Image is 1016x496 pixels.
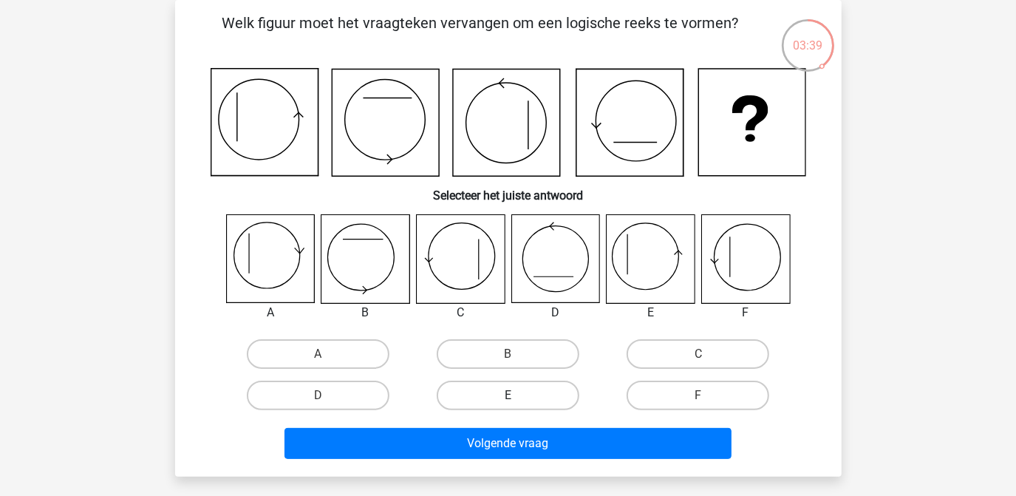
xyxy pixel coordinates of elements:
[247,381,389,410] label: D
[437,381,579,410] label: E
[595,304,706,322] div: E
[247,339,389,369] label: A
[405,304,516,322] div: C
[627,381,769,410] label: F
[500,304,612,322] div: D
[199,177,818,203] h6: Selecteer het juiste antwoord
[284,428,732,459] button: Volgende vraag
[215,304,327,322] div: A
[199,12,763,56] p: Welk figuur moet het vraagteken vervangen om een logische reeks te vormen?
[310,304,421,322] div: B
[780,18,836,55] div: 03:39
[437,339,579,369] label: B
[690,304,802,322] div: F
[627,339,769,369] label: C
